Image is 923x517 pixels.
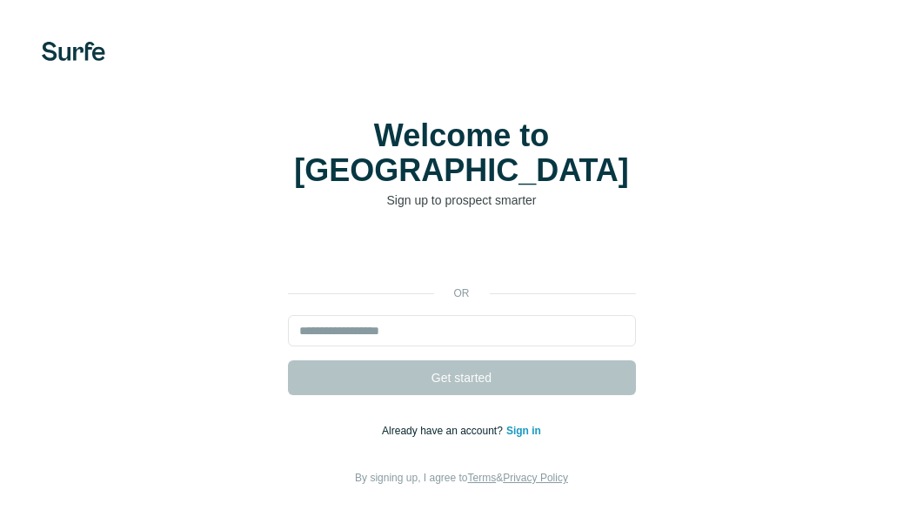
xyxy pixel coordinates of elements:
[434,285,490,301] p: or
[355,472,568,484] span: By signing up, I agree to &
[288,118,636,188] h1: Welcome to [GEOGRAPHIC_DATA]
[503,472,568,484] a: Privacy Policy
[42,42,105,61] img: Surfe's logo
[279,235,645,273] iframe: Sign in with Google Button
[382,425,506,437] span: Already have an account?
[288,191,636,209] p: Sign up to prospect smarter
[506,425,541,437] a: Sign in
[468,472,497,484] a: Terms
